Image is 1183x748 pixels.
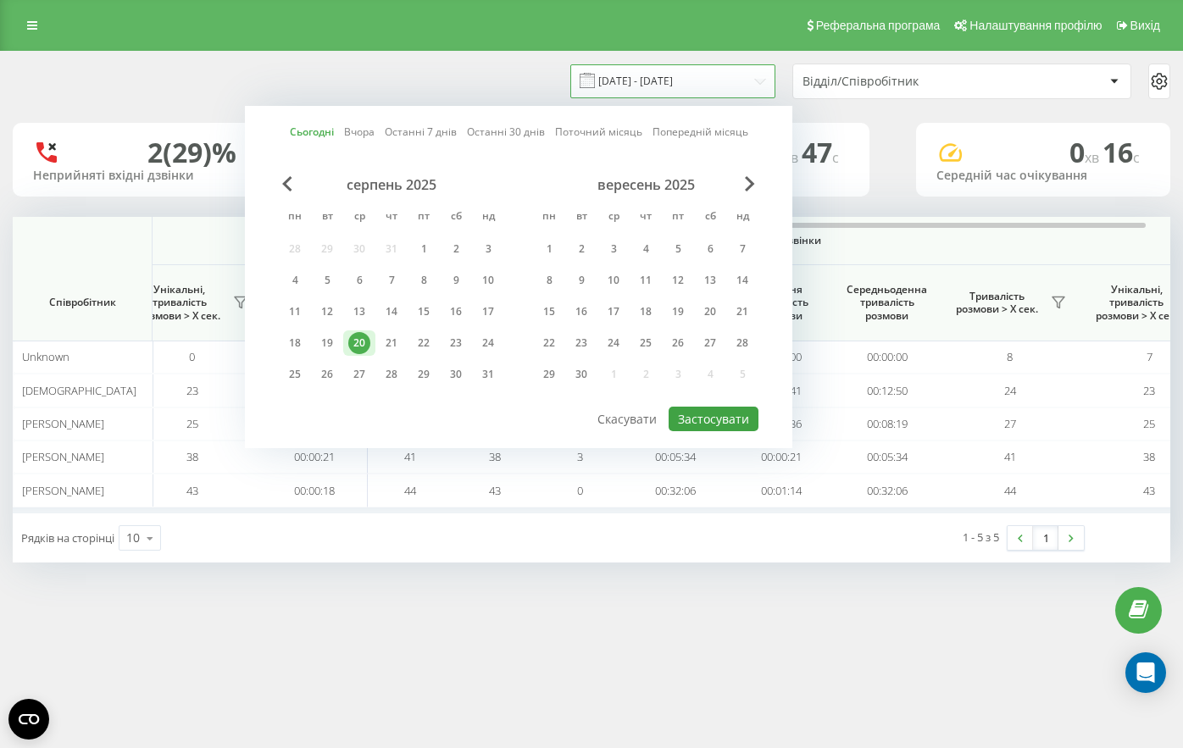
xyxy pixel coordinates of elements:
div: пт 15 серп 2025 р. [408,299,440,324]
div: пн 4 серп 2025 р. [279,268,311,293]
div: пт 19 вер 2025 р. [662,299,694,324]
button: Open CMP widget [8,699,49,740]
div: ср 6 серп 2025 р. [343,268,375,293]
span: хв [1085,148,1102,167]
a: 1 [1033,526,1058,550]
td: 00:00:00 [834,341,940,374]
div: 21 [380,332,403,354]
span: Середньоденна тривалість розмови [847,283,927,323]
div: чт 18 вер 2025 р. [630,299,662,324]
abbr: субота [697,205,723,230]
div: пт 29 серп 2025 р. [408,362,440,387]
div: 21 [731,301,753,323]
span: c [832,148,839,167]
div: сб 6 вер 2025 р. [694,236,726,262]
div: пт 22 серп 2025 р. [408,330,440,356]
td: 00:12:50 [834,374,940,407]
div: пт 5 вер 2025 р. [662,236,694,262]
abbr: вівторок [314,205,340,230]
div: 2 [570,238,592,260]
a: Попередній місяць [653,124,748,140]
div: 7 [380,269,403,291]
a: Останні 30 днів [467,124,545,140]
div: ср 27 серп 2025 р. [343,362,375,387]
div: 9 [570,269,592,291]
div: 16 [570,301,592,323]
div: 1 [538,238,560,260]
div: ср 17 вер 2025 р. [597,299,630,324]
span: 8 [1007,349,1013,364]
div: 25 [635,332,657,354]
span: Next Month [745,176,755,191]
span: [PERSON_NAME] [22,416,104,431]
div: 19 [667,301,689,323]
span: Налаштування профілю [969,19,1102,32]
div: 10 [603,269,625,291]
span: c [1133,148,1140,167]
div: 1 [413,238,435,260]
div: 30 [570,363,592,385]
div: чт 7 серп 2025 р. [375,268,408,293]
div: чт 4 вер 2025 р. [630,236,662,262]
span: 0 [189,349,195,364]
div: 12 [667,269,689,291]
span: Унікальні, тривалість розмови > Х сек. [131,283,228,323]
abbr: четвер [379,205,404,230]
abbr: середа [347,205,372,230]
a: Сьогодні [290,124,334,140]
div: 6 [699,238,721,260]
abbr: субота [443,205,469,230]
div: чт 28 серп 2025 р. [375,362,408,387]
span: 43 [1143,483,1155,498]
div: 8 [538,269,560,291]
div: 9 [445,269,467,291]
span: 0 [1069,134,1102,170]
div: ср 3 вер 2025 р. [597,236,630,262]
span: 24 [1004,383,1016,398]
div: 14 [380,301,403,323]
div: 30 [445,363,467,385]
div: 20 [348,332,370,354]
span: Рядків на сторінці [21,530,114,546]
span: 41 [404,449,416,464]
span: Реферальна програма [816,19,941,32]
div: нд 31 серп 2025 р. [472,362,504,387]
abbr: п’ятниця [411,205,436,230]
div: сб 16 серп 2025 р. [440,299,472,324]
div: пн 11 серп 2025 р. [279,299,311,324]
td: 00:32:06 [622,474,728,507]
span: 47 [802,134,839,170]
div: 24 [603,332,625,354]
td: 00:00:18 [262,474,368,507]
span: Співробітник [27,296,137,309]
div: пн 18 серп 2025 р. [279,330,311,356]
span: Unknown [22,349,69,364]
button: Скасувати [588,407,666,431]
div: нд 28 вер 2025 р. [726,330,758,356]
div: 15 [413,301,435,323]
abbr: п’ятниця [665,205,691,230]
abbr: понеділок [536,205,562,230]
div: вт 19 серп 2025 р. [311,330,343,356]
div: 10 [477,269,499,291]
div: вересень 2025 [533,176,758,193]
div: сб 30 серп 2025 р. [440,362,472,387]
div: 27 [699,332,721,354]
span: 16 [1102,134,1140,170]
span: Вихід [1130,19,1160,32]
abbr: четвер [633,205,658,230]
div: 4 [284,269,306,291]
span: 23 [186,383,198,398]
div: 2 [445,238,467,260]
div: 17 [477,301,499,323]
div: ср 20 серп 2025 р. [343,330,375,356]
div: 31 [477,363,499,385]
td: 00:00:21 [728,440,834,474]
span: 38 [1143,449,1155,464]
div: 18 [635,301,657,323]
div: Відділ/Співробітник [803,75,1005,89]
div: 23 [570,332,592,354]
abbr: неділя [730,205,755,230]
abbr: понеділок [282,205,308,230]
div: нд 21 вер 2025 р. [726,299,758,324]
